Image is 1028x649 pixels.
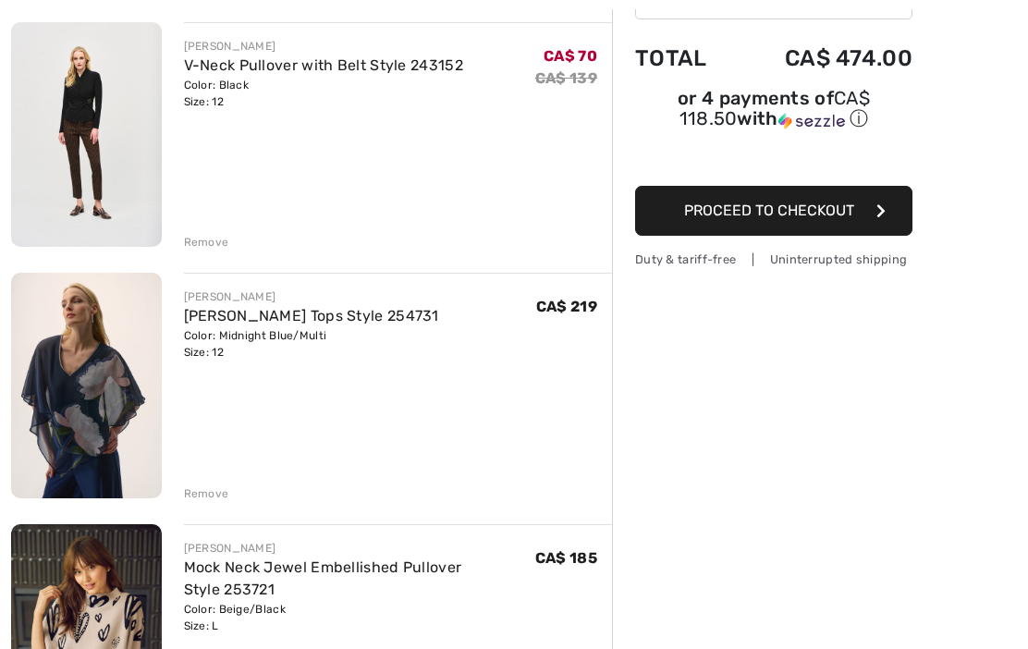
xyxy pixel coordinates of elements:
div: [PERSON_NAME] [184,288,439,305]
img: Sezzle [778,113,845,129]
td: Total [635,27,735,90]
a: V-Neck Pullover with Belt Style 243152 [184,56,463,74]
div: Remove [184,234,229,251]
a: Mock Neck Jewel Embellished Pullover Style 253721 [184,558,462,598]
span: CA$ 185 [535,549,597,567]
div: Color: Black Size: 12 [184,77,463,110]
div: [PERSON_NAME] [184,540,535,557]
s: CA$ 139 [535,69,597,87]
img: Joseph Ribkoff Tops Style 254731 [11,273,162,497]
span: CA$ 70 [544,47,597,65]
td: CA$ 474.00 [735,27,912,90]
div: Color: Beige/Black Size: L [184,601,535,634]
span: CA$ 118.50 [679,87,870,129]
div: or 4 payments ofCA$ 118.50withSezzle Click to learn more about Sezzle [635,90,912,138]
span: CA$ 219 [536,298,597,315]
div: or 4 payments of with [635,90,912,131]
div: [PERSON_NAME] [184,38,463,55]
span: Proceed to Checkout [684,202,854,219]
div: Color: Midnight Blue/Multi Size: 12 [184,327,439,361]
div: Remove [184,485,229,502]
iframe: PayPal-paypal [635,138,912,179]
img: V-Neck Pullover with Belt Style 243152 [11,22,162,247]
div: Duty & tariff-free | Uninterrupted shipping [635,251,912,268]
a: [PERSON_NAME] Tops Style 254731 [184,307,439,324]
button: Proceed to Checkout [635,186,912,236]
